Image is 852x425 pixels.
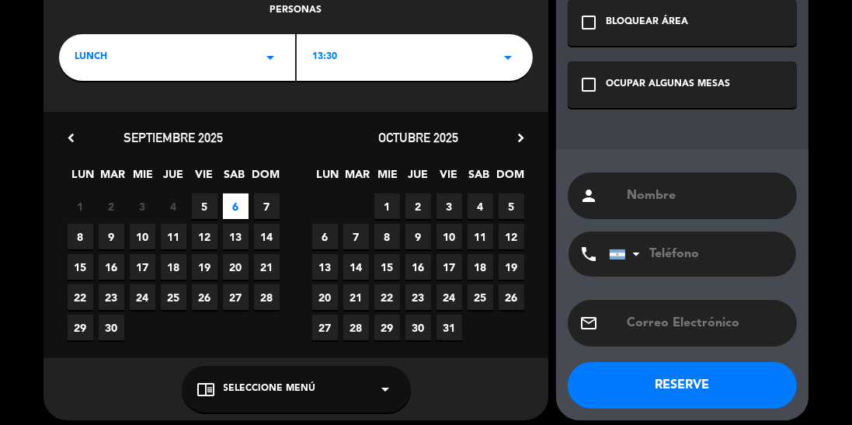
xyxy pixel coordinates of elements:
[192,284,217,310] span: 26
[405,193,431,219] span: 2
[378,130,458,145] span: octubre 2025
[192,254,217,280] span: 19
[345,165,370,191] span: MAR
[99,254,124,280] span: 16
[192,193,217,219] span: 5
[99,315,124,340] span: 30
[254,193,280,219] span: 7
[343,224,369,249] span: 7
[499,48,517,67] i: arrow_drop_down
[436,165,461,191] span: VIE
[312,315,338,340] span: 27
[99,193,124,219] span: 2
[63,130,79,146] i: chevron_left
[606,15,688,30] div: BLOQUEAR ÁREA
[130,193,155,219] span: 3
[343,284,369,310] span: 21
[130,165,156,191] span: MIE
[609,232,780,277] input: Teléfono
[75,50,107,65] span: LUNCH
[374,284,400,310] span: 22
[161,284,186,310] span: 25
[252,165,277,191] span: DOM
[312,284,338,310] span: 20
[99,224,124,249] span: 9
[192,224,217,249] span: 12
[221,165,247,191] span: SAB
[254,284,280,310] span: 28
[468,224,493,249] span: 11
[468,254,493,280] span: 18
[315,165,340,191] span: LUN
[68,315,93,340] span: 29
[130,224,155,249] span: 10
[468,284,493,310] span: 25
[436,254,462,280] span: 17
[499,224,524,249] span: 12
[579,314,598,333] i: email
[499,254,524,280] span: 19
[223,284,249,310] span: 27
[191,165,217,191] span: VIE
[579,13,598,32] i: check_box_outline_blank
[68,254,93,280] span: 15
[99,284,124,310] span: 23
[377,380,395,399] i: arrow_drop_down
[343,254,369,280] span: 14
[625,185,785,207] input: Nombre
[436,284,462,310] span: 24
[374,224,400,249] span: 8
[100,165,126,191] span: MAR
[223,193,249,219] span: 6
[405,254,431,280] span: 16
[374,254,400,280] span: 15
[270,3,322,19] span: personas
[161,165,186,191] span: JUE
[224,381,316,397] span: Seleccione Menú
[197,380,216,399] i: chrome_reader_mode
[254,224,280,249] span: 14
[568,362,797,409] button: RESERVE
[625,312,785,334] input: Correo Electrónico
[579,75,598,94] i: check_box_outline_blank
[68,284,93,310] span: 22
[499,193,524,219] span: 5
[161,254,186,280] span: 18
[466,165,492,191] span: SAB
[223,254,249,280] span: 20
[436,224,462,249] span: 10
[130,284,155,310] span: 24
[223,224,249,249] span: 13
[161,224,186,249] span: 11
[405,224,431,249] span: 9
[405,165,431,191] span: JUE
[375,165,401,191] span: MIE
[68,193,93,219] span: 1
[606,77,730,92] div: OCUPAR ALGUNAS MESAS
[312,254,338,280] span: 13
[499,284,524,310] span: 26
[405,315,431,340] span: 30
[312,50,337,65] span: 13:30
[468,193,493,219] span: 4
[261,48,280,67] i: arrow_drop_down
[312,224,338,249] span: 6
[124,130,224,145] span: septiembre 2025
[579,245,598,263] i: phone
[130,254,155,280] span: 17
[68,224,93,249] span: 8
[374,193,400,219] span: 1
[436,315,462,340] span: 31
[610,232,645,276] div: Argentina: +54
[254,254,280,280] span: 21
[343,315,369,340] span: 28
[496,165,522,191] span: DOM
[436,193,462,219] span: 3
[70,165,96,191] span: LUN
[405,284,431,310] span: 23
[161,193,186,219] span: 4
[579,186,598,205] i: person
[513,130,529,146] i: chevron_right
[374,315,400,340] span: 29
